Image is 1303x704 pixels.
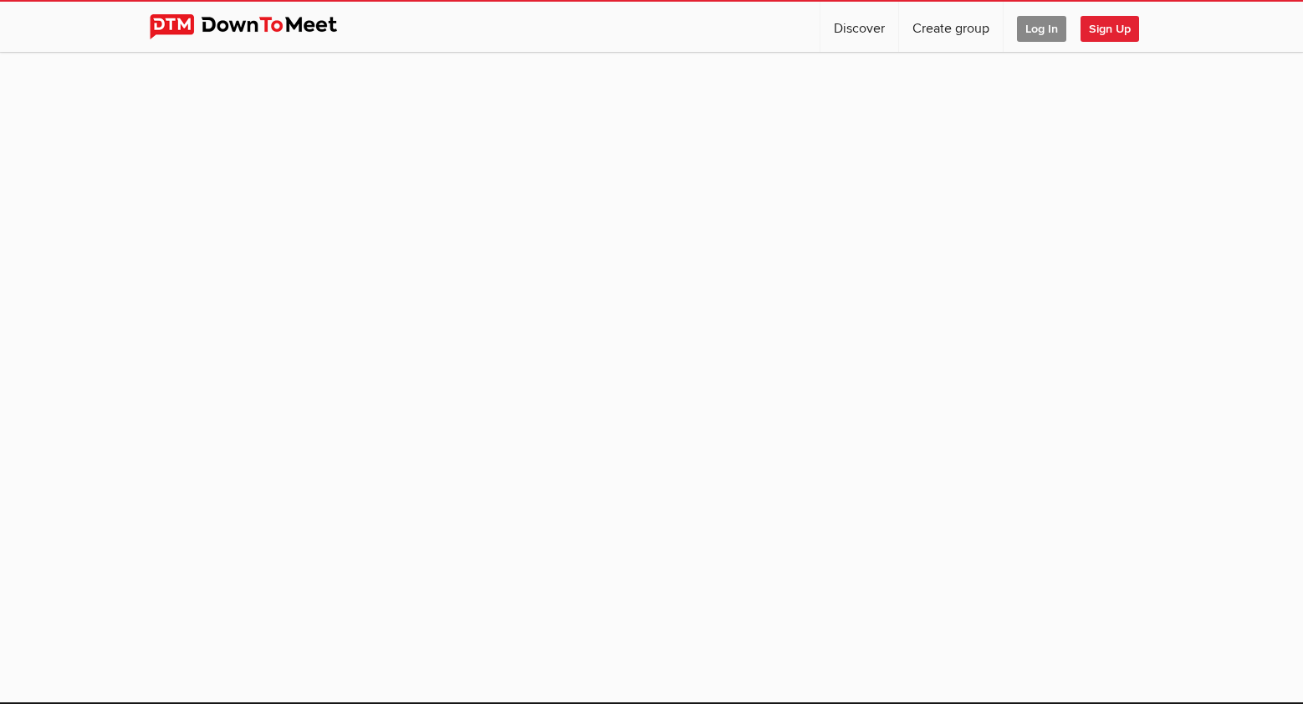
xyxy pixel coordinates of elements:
a: Create group [899,2,1003,52]
span: Sign Up [1081,16,1139,42]
img: DownToMeet [150,14,363,39]
a: Log In [1004,2,1080,52]
a: Discover [820,2,898,52]
a: Sign Up [1081,2,1152,52]
span: Log In [1017,16,1066,42]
